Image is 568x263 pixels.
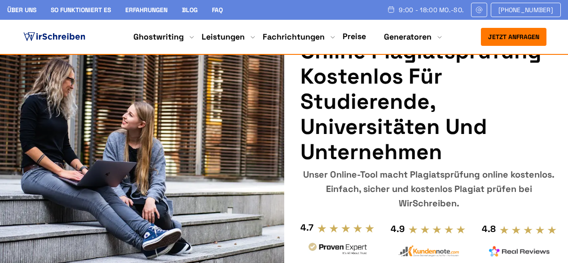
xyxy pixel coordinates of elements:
span: [PHONE_NUMBER] [498,6,553,13]
img: kundennote [398,245,459,257]
a: Über uns [7,6,36,14]
a: Leistungen [202,31,245,42]
span: 9:00 - 18:00 Mo.-So. [399,6,464,13]
div: Unser Online-Tool macht Plagiatsprüfung online kostenlos. Einfach, sicher und kostenlos Plagiat p... [300,167,557,210]
a: FAQ [212,6,223,14]
div: 4.9 [391,222,405,236]
a: Generatoren [384,31,432,42]
a: Ghostwriting [133,31,184,42]
a: Erfahrungen [125,6,167,14]
a: So funktioniert es [51,6,111,14]
img: stars [499,225,557,235]
div: 4.7 [300,220,313,235]
h1: Online Plagiatsprüfung kostenlos für Studierende, Universitäten und Unternehmen [300,39,557,165]
a: Fachrichtungen [263,31,325,42]
button: Jetzt anfragen [481,28,546,46]
a: Preise [343,31,366,41]
img: realreviews [489,246,550,257]
img: logo ghostwriter-österreich [22,30,87,44]
div: 4.8 [482,222,496,236]
img: stars [317,223,375,233]
img: stars [408,225,466,234]
img: provenexpert [307,241,368,258]
img: Email [475,6,483,13]
a: Blog [182,6,198,14]
a: [PHONE_NUMBER] [491,3,561,17]
img: Schedule [387,6,395,13]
